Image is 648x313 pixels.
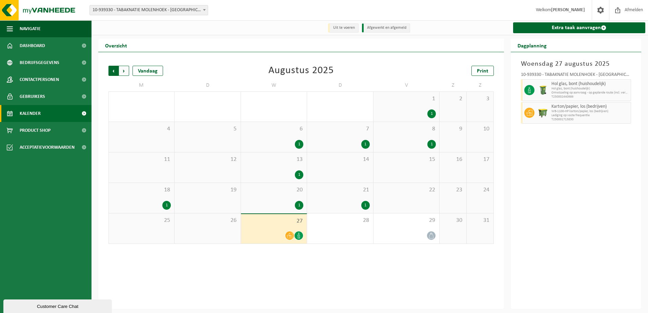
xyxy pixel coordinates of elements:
span: Lediging op vaste frequentie [551,113,629,118]
div: Vandaag [133,66,163,76]
span: WB-1100-HP karton/papier, los (bedrijven) [551,109,629,113]
span: 30 [443,217,463,224]
span: Omwisseling op aanvraag - op geplande route (incl. verwerking) [551,91,629,95]
span: 25 [112,217,171,224]
div: 1 [361,201,370,210]
h3: Woensdag 27 augustus 2025 [521,59,631,69]
span: 4 [112,125,171,133]
span: 13 [244,156,303,163]
span: T250001713830 [551,118,629,122]
span: 2 [443,95,463,103]
span: 6 [244,125,303,133]
span: 11 [112,156,171,163]
span: 7 [310,125,369,133]
span: Product Shop [20,122,50,139]
span: T250002440986 [551,95,629,99]
iframe: chat widget [3,298,113,313]
span: Contactpersonen [20,71,59,88]
span: Acceptatievoorwaarden [20,139,75,156]
div: 1 [162,201,171,210]
span: 17 [470,156,490,163]
li: Afgewerkt en afgemeld [362,23,410,33]
td: Z [467,79,494,91]
td: W [241,79,307,91]
div: Augustus 2025 [268,66,334,76]
span: 26 [178,217,237,224]
span: 14 [310,156,369,163]
span: Gebruikers [20,88,45,105]
span: Print [477,68,488,74]
div: 1 [295,170,303,179]
span: 3 [470,95,490,103]
td: D [307,79,373,91]
span: 28 [310,217,369,224]
strong: [PERSON_NAME] [551,7,585,13]
span: 9 [443,125,463,133]
span: 10-939330 - TABAKNATIE MOLENHOEK - MEERDONK [90,5,208,15]
span: 10 [470,125,490,133]
span: 23 [443,186,463,194]
div: 10-939330 - TABAKNATIE MOLENHOEK - [GEOGRAPHIC_DATA] [521,72,631,79]
span: Volgende [119,66,129,76]
span: 20 [244,186,303,194]
span: 24 [470,186,490,194]
span: Karton/papier, los (bedrijven) [551,104,629,109]
div: 1 [427,140,436,149]
a: Extra taak aanvragen [513,22,646,33]
span: 5 [178,125,237,133]
span: 15 [377,156,436,163]
span: Dashboard [20,37,45,54]
div: 1 [361,140,370,149]
td: Z [440,79,467,91]
span: 10-939330 - TABAKNATIE MOLENHOEK - MEERDONK [89,5,208,15]
span: 12 [178,156,237,163]
span: 22 [377,186,436,194]
li: Uit te voeren [328,23,359,33]
td: D [175,79,241,91]
span: Hol glas, bont (huishoudelijk) [551,87,629,91]
span: 29 [377,217,436,224]
span: 18 [112,186,171,194]
img: WB-1100-HPE-GN-50 [538,108,548,118]
span: Hol glas, bont (huishoudelijk) [551,81,629,87]
span: 8 [377,125,436,133]
a: Print [471,66,494,76]
span: Vorige [108,66,119,76]
img: WB-0240-HPE-GN-50 [538,85,548,95]
span: 1 [377,95,436,103]
span: Navigatie [20,20,41,37]
td: V [373,79,440,91]
div: 1 [427,109,436,118]
h2: Overzicht [98,39,134,52]
span: 21 [310,186,369,194]
span: 19 [178,186,237,194]
span: Kalender [20,105,41,122]
div: 1 [295,140,303,149]
span: 16 [443,156,463,163]
span: Bedrijfsgegevens [20,54,59,71]
div: 1 [295,201,303,210]
span: 27 [244,217,303,225]
h2: Dagplanning [511,39,553,52]
td: M [108,79,175,91]
span: 31 [470,217,490,224]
